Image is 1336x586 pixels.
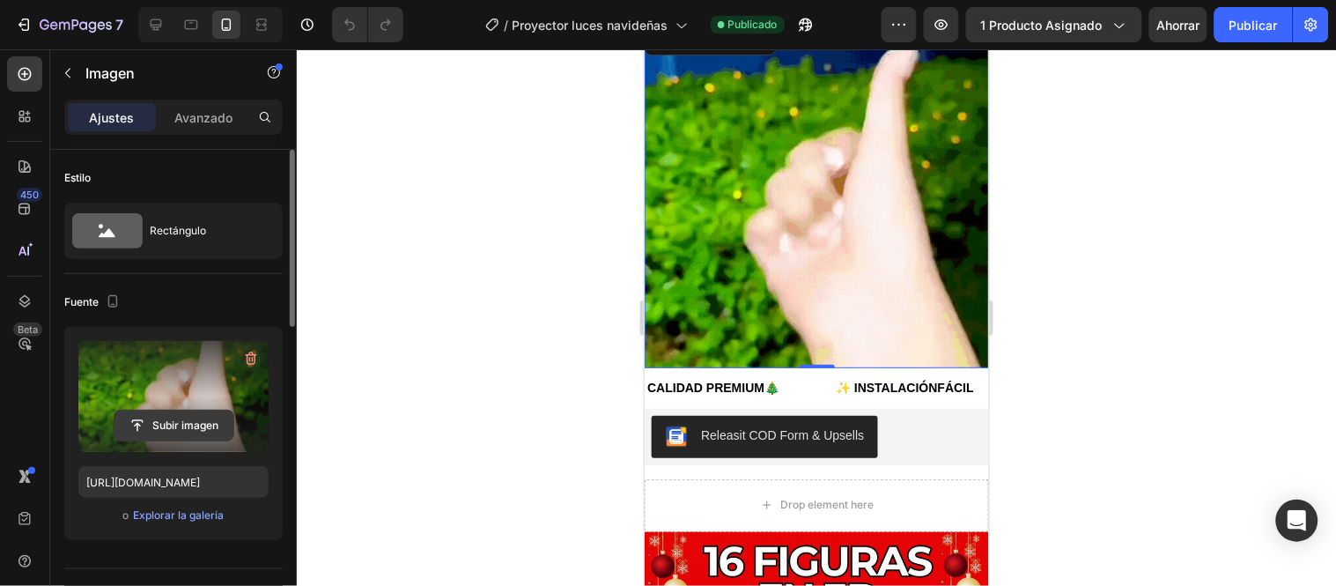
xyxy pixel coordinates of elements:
div: Deshacer/Rehacer [332,7,403,42]
input: https://ejemplo.com/imagen.jpg [78,466,269,498]
font: Fuente [64,295,99,308]
font: Publicar [1229,18,1278,33]
font: 1 producto asignado [981,18,1103,33]
button: 1 producto asignado [966,7,1142,42]
font: Proyector luces navideñas [513,18,668,33]
button: Subir imagen [114,410,234,441]
font: 450 [20,189,39,201]
button: Ahorrar [1149,7,1207,42]
div: Abrir Intercom Messenger [1276,500,1318,542]
font: Estilo [64,171,91,184]
font: Ajustes [90,110,135,125]
font: Imagen [85,64,135,82]
font: / [505,18,509,33]
font: Ahorrar [1157,18,1200,33]
button: Explorar la galería [132,507,225,524]
p: Imagen [85,63,235,84]
font: Avanzado [174,110,233,125]
button: 7 [7,7,131,42]
font: 7 [115,16,123,33]
iframe: Área de diseño [645,49,989,586]
font: Beta [18,323,38,336]
font: Rectángulo [150,224,206,237]
font: Publicado [728,18,778,31]
button: Publicar [1214,7,1293,42]
font: o [122,508,129,522]
font: Explorar la galería [133,508,224,522]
